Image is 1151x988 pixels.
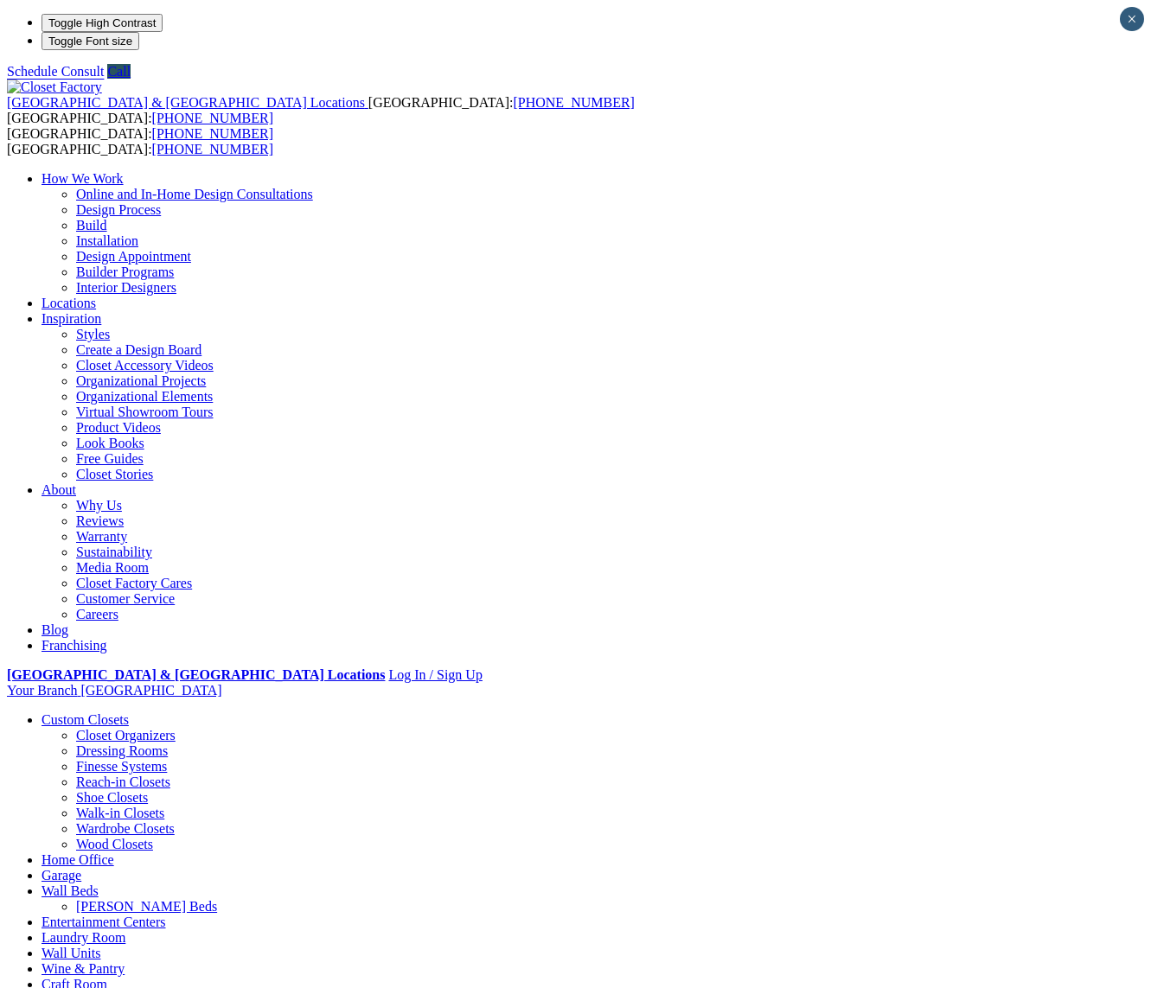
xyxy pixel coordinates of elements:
span: Your Branch [7,683,77,698]
span: [GEOGRAPHIC_DATA]: [GEOGRAPHIC_DATA]: [7,95,635,125]
a: Virtual Showroom Tours [76,405,214,419]
a: Walk-in Closets [76,806,164,820]
a: Organizational Elements [76,389,213,404]
a: Schedule Consult [7,64,104,79]
a: Home Office [42,852,114,867]
a: Build [76,218,107,233]
a: Log In / Sign Up [388,667,482,682]
a: Why Us [76,498,122,513]
span: Toggle Font size [48,35,132,48]
a: Custom Closets [42,712,129,727]
a: Garage [42,868,81,883]
a: Interior Designers [76,280,176,295]
span: Toggle High Contrast [48,16,156,29]
a: [PHONE_NUMBER] [152,111,273,125]
a: [PHONE_NUMBER] [152,126,273,141]
a: Finesse Systems [76,759,167,774]
a: Wine & Pantry [42,961,125,976]
span: [GEOGRAPHIC_DATA] & [GEOGRAPHIC_DATA] Locations [7,95,365,110]
a: Blog [42,622,68,637]
a: Online and In-Home Design Consultations [76,187,313,201]
a: About [42,482,76,497]
a: Wardrobe Closets [76,821,175,836]
button: Close [1120,7,1144,31]
a: Closet Accessory Videos [76,358,214,373]
a: [GEOGRAPHIC_DATA] & [GEOGRAPHIC_DATA] Locations [7,95,368,110]
a: Reviews [76,513,124,528]
a: [PHONE_NUMBER] [152,142,273,156]
a: Laundry Room [42,930,125,945]
a: Closet Organizers [76,728,176,743]
a: Entertainment Centers [42,915,166,929]
a: Styles [76,327,110,341]
a: Locations [42,296,96,310]
a: [GEOGRAPHIC_DATA] & [GEOGRAPHIC_DATA] Locations [7,667,385,682]
a: Design Appointment [76,249,191,264]
a: Your Branch [GEOGRAPHIC_DATA] [7,683,222,698]
a: Inspiration [42,311,101,326]
img: Closet Factory [7,80,102,95]
a: Reach-in Closets [76,774,170,789]
a: Careers [76,607,118,621]
a: How We Work [42,171,124,186]
a: Wall Beds [42,883,99,898]
button: Toggle Font size [42,32,139,50]
a: [PERSON_NAME] Beds [76,899,217,914]
a: Warranty [76,529,127,544]
a: Installation [76,233,138,248]
span: [GEOGRAPHIC_DATA] [80,683,221,698]
a: Product Videos [76,420,161,435]
a: Shoe Closets [76,790,148,805]
a: Customer Service [76,591,175,606]
span: [GEOGRAPHIC_DATA]: [GEOGRAPHIC_DATA]: [7,126,273,156]
a: Media Room [76,560,149,575]
a: Builder Programs [76,265,174,279]
a: Wall Units [42,946,100,960]
a: Sustainability [76,545,152,559]
a: Dressing Rooms [76,743,168,758]
a: Closet Stories [76,467,153,481]
a: Call [107,64,131,79]
button: Toggle High Contrast [42,14,163,32]
a: Organizational Projects [76,373,206,388]
a: Create a Design Board [76,342,201,357]
a: Design Process [76,202,161,217]
a: Free Guides [76,451,144,466]
a: Wood Closets [76,837,153,851]
a: Franchising [42,638,107,653]
a: Closet Factory Cares [76,576,192,590]
a: [PHONE_NUMBER] [513,95,634,110]
a: Look Books [76,436,144,450]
